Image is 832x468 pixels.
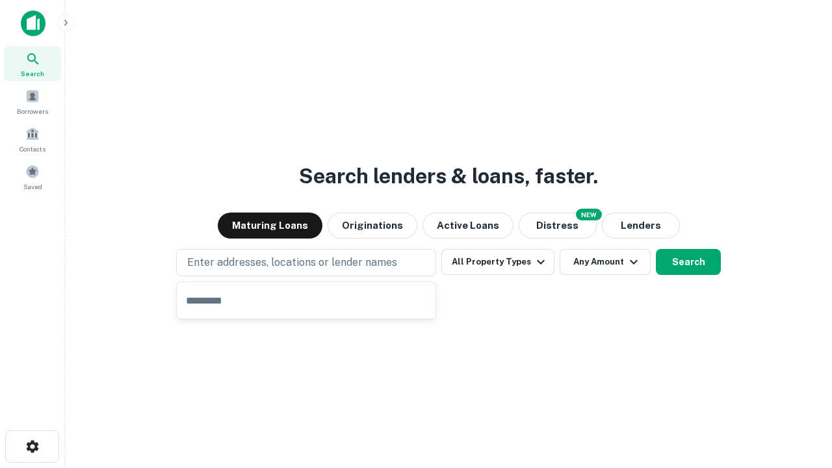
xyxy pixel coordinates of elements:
button: Lenders [602,213,680,239]
a: Contacts [4,122,61,157]
span: Borrowers [17,106,48,116]
span: Contacts [19,144,45,154]
span: Saved [23,181,42,192]
button: Originations [328,213,417,239]
button: Search [656,249,721,275]
button: Search distressed loans with lien and other non-mortgage details. [519,213,597,239]
a: Saved [4,159,61,194]
button: All Property Types [441,249,554,275]
p: Enter addresses, locations or lender names [187,255,397,270]
img: capitalize-icon.png [21,10,45,36]
button: Enter addresses, locations or lender names [176,249,436,276]
button: Any Amount [560,249,651,275]
span: Search [21,68,44,79]
iframe: Chat Widget [767,364,832,426]
div: NEW [576,209,602,220]
button: Maturing Loans [218,213,322,239]
h3: Search lenders & loans, faster. [299,161,598,192]
button: Active Loans [422,213,513,239]
a: Search [4,46,61,81]
a: Borrowers [4,84,61,119]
